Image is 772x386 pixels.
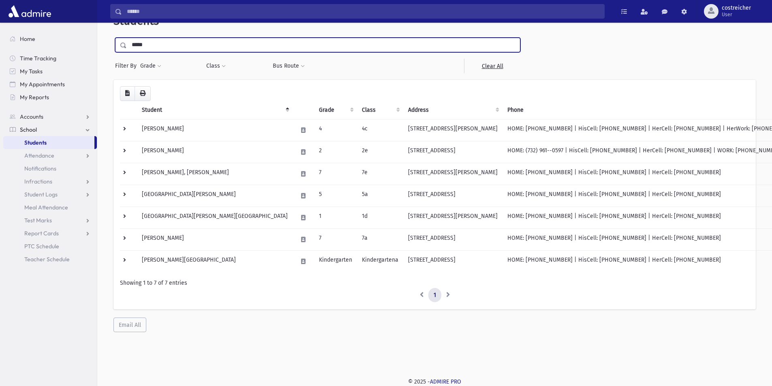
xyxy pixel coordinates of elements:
span: Accounts [20,113,43,120]
a: 1 [428,288,441,303]
span: My Reports [20,94,49,101]
td: [STREET_ADDRESS][PERSON_NAME] [403,207,503,228]
th: Class: activate to sort column ascending [357,101,403,119]
span: Time Tracking [20,55,56,62]
th: Student: activate to sort column descending [137,101,293,119]
span: PTC Schedule [24,243,59,250]
td: [PERSON_NAME][GEOGRAPHIC_DATA] [137,250,293,272]
a: Students [3,136,94,149]
td: [PERSON_NAME] [137,119,293,141]
button: Email All [113,318,146,332]
td: 2 [314,141,357,163]
div: © 2025 - [110,377,759,386]
td: [GEOGRAPHIC_DATA][PERSON_NAME] [137,185,293,207]
a: Accounts [3,110,97,123]
td: 1 [314,207,357,228]
a: Attendance [3,149,97,162]
td: 7 [314,228,357,250]
a: PTC Schedule [3,240,97,253]
button: Bus Route [272,59,305,73]
a: Report Cards [3,227,97,240]
td: 5a [357,185,403,207]
button: Class [206,59,226,73]
span: Teacher Schedule [24,256,70,263]
td: [STREET_ADDRESS][PERSON_NAME] [403,163,503,185]
td: Kindergartena [357,250,403,272]
span: Home [20,35,35,43]
a: My Appointments [3,78,97,91]
td: [STREET_ADDRESS][PERSON_NAME] [403,119,503,141]
a: My Tasks [3,65,97,78]
a: ADMIRE PRO [430,378,461,385]
a: Infractions [3,175,97,188]
td: 1d [357,207,403,228]
td: Kindergarten [314,250,357,272]
a: My Reports [3,91,97,104]
div: Showing 1 to 7 of 7 entries [120,279,749,287]
span: Filter By [115,62,140,70]
td: 7 [314,163,357,185]
td: [STREET_ADDRESS] [403,228,503,250]
a: Notifications [3,162,97,175]
td: 2e [357,141,403,163]
span: costreicher [722,5,751,11]
td: [PERSON_NAME], [PERSON_NAME] [137,163,293,185]
th: Grade: activate to sort column ascending [314,101,357,119]
button: Print [135,86,151,101]
span: School [20,126,37,133]
button: Grade [140,59,162,73]
span: Report Cards [24,230,59,237]
a: Student Logs [3,188,97,201]
span: Meal Attendance [24,204,68,211]
td: [STREET_ADDRESS] [403,185,503,207]
td: [PERSON_NAME] [137,228,293,250]
td: 7a [357,228,403,250]
td: 5 [314,185,357,207]
a: Teacher Schedule [3,253,97,266]
td: [STREET_ADDRESS] [403,250,503,272]
span: Test Marks [24,217,52,224]
span: Notifications [24,165,56,172]
span: Attendance [24,152,54,159]
span: User [722,11,751,18]
img: AdmirePro [6,3,53,19]
th: Address: activate to sort column ascending [403,101,503,119]
span: My Tasks [20,68,43,75]
a: Home [3,32,97,45]
td: [PERSON_NAME] [137,141,293,163]
span: Students [24,139,47,146]
td: 4c [357,119,403,141]
a: Time Tracking [3,52,97,65]
a: Clear All [464,59,520,73]
td: 4 [314,119,357,141]
span: Student Logs [24,191,58,198]
a: Test Marks [3,214,97,227]
button: CSV [120,86,135,101]
td: [STREET_ADDRESS] [403,141,503,163]
a: Meal Attendance [3,201,97,214]
a: School [3,123,97,136]
span: Infractions [24,178,52,185]
input: Search [122,4,604,19]
td: 7e [357,163,403,185]
span: My Appointments [20,81,65,88]
td: [GEOGRAPHIC_DATA][PERSON_NAME][GEOGRAPHIC_DATA] [137,207,293,228]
